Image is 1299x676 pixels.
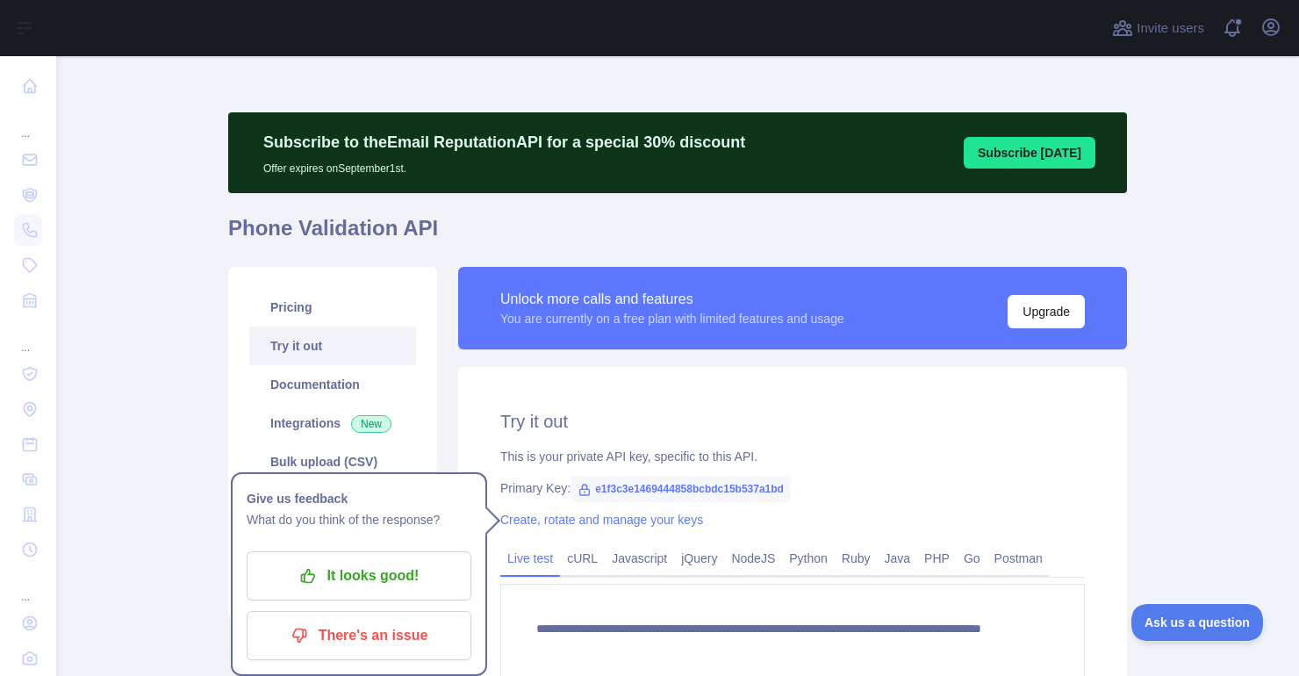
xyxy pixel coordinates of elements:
span: e1f3c3e1469444858bcbdc15b537a1bd [571,476,791,502]
a: Go [957,544,987,572]
a: Ruby [835,544,878,572]
div: Primary Key: [500,479,1085,497]
h1: Give us feedback [247,488,471,509]
span: Invite users [1137,18,1204,39]
a: Postman [987,544,1050,572]
div: ... [14,320,42,355]
p: Subscribe to the Email Reputation API for a special 30 % discount [263,130,745,155]
a: PHP [917,544,957,572]
button: Subscribe [DATE] [964,137,1095,169]
div: You are currently on a free plan with limited features and usage [500,310,844,327]
a: Javascript [605,544,674,572]
a: Documentation [249,365,416,404]
span: New [351,415,391,433]
a: Bulk upload (CSV) [249,442,416,481]
a: Try it out [249,327,416,365]
a: NodeJS [724,544,782,572]
a: Python [782,544,835,572]
a: jQuery [674,544,724,572]
p: Offer expires on September 1st. [263,155,745,176]
a: Java [878,544,918,572]
div: ... [14,569,42,604]
button: Upgrade [1008,295,1085,328]
button: Invite users [1109,14,1208,42]
div: This is your private API key, specific to this API. [500,448,1085,465]
iframe: Toggle Customer Support [1131,604,1264,641]
p: What do you think of the response? [247,509,471,530]
a: cURL [560,544,605,572]
a: Live test [500,544,560,572]
h1: Phone Validation API [228,214,1127,256]
a: Pricing [249,288,416,327]
h2: Try it out [500,409,1085,434]
a: Integrations New [249,404,416,442]
a: Create, rotate and manage your keys [500,513,703,527]
div: ... [14,105,42,140]
div: Unlock more calls and features [500,289,844,310]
